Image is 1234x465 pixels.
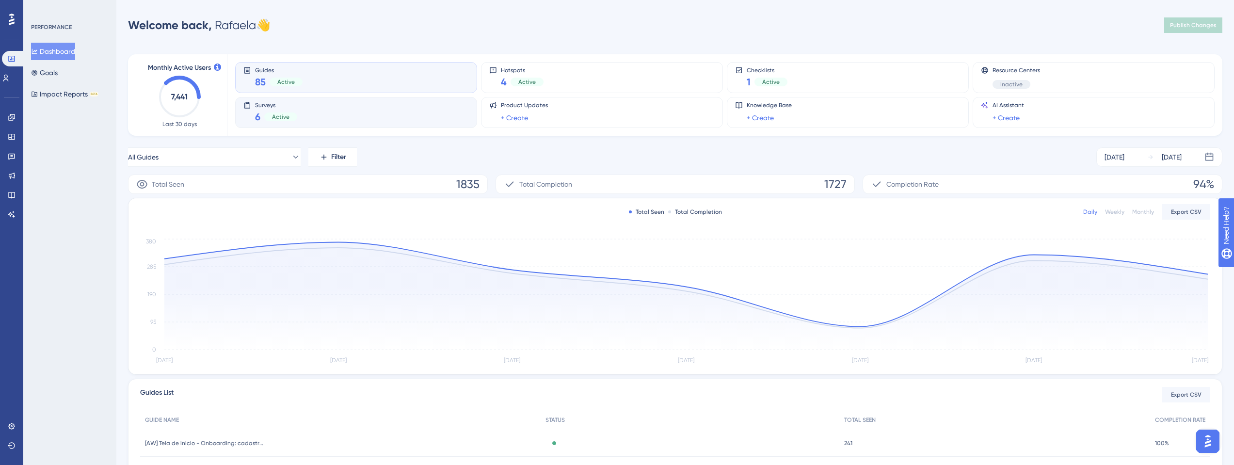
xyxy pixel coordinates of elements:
[518,78,536,86] span: Active
[1105,151,1124,163] div: [DATE]
[146,238,156,245] tspan: 380
[824,176,847,192] span: 1727
[501,101,548,109] span: Product Updates
[31,43,75,60] button: Dashboard
[145,439,266,447] span: [AW] Tela de inicio - Onboarding: cadastrar produtos
[330,357,347,364] tspan: [DATE]
[545,416,565,424] span: STATUS
[1193,176,1214,192] span: 94%
[128,147,301,167] button: All Guides
[152,178,184,190] span: Total Seen
[1155,439,1169,447] span: 100%
[148,62,211,74] span: Monthly Active Users
[31,64,58,81] button: Goals
[993,112,1020,124] a: + Create
[747,112,774,124] a: + Create
[171,92,188,101] text: 7,441
[1105,208,1124,216] div: Weekly
[162,120,197,128] span: Last 30 days
[456,176,480,192] span: 1835
[747,75,751,89] span: 1
[152,346,156,353] tspan: 0
[1193,427,1222,456] iframe: UserGuiding AI Assistant Launcher
[90,92,98,96] div: BETA
[147,263,156,270] tspan: 285
[308,147,357,167] button: Filter
[128,18,212,32] span: Welcome back,
[1162,387,1210,402] button: Export CSV
[852,357,868,364] tspan: [DATE]
[255,110,260,124] span: 6
[668,208,722,216] div: Total Completion
[519,178,572,190] span: Total Completion
[1162,151,1182,163] div: [DATE]
[255,75,266,89] span: 85
[504,357,520,364] tspan: [DATE]
[844,439,852,447] span: 241
[255,101,297,108] span: Surveys
[277,78,295,86] span: Active
[1162,204,1210,220] button: Export CSV
[140,387,174,402] span: Guides List
[1170,21,1217,29] span: Publish Changes
[678,357,694,364] tspan: [DATE]
[145,416,179,424] span: GUIDE NAME
[1083,208,1097,216] div: Daily
[993,66,1040,74] span: Resource Centers
[629,208,664,216] div: Total Seen
[1171,208,1202,216] span: Export CSV
[886,178,939,190] span: Completion Rate
[31,85,98,103] button: Impact ReportsBETA
[1026,357,1042,364] tspan: [DATE]
[147,291,156,298] tspan: 190
[23,2,61,14] span: Need Help?
[747,66,787,73] span: Checklists
[255,66,303,73] span: Guides
[128,17,271,33] div: Rafaela 👋
[150,319,156,325] tspan: 95
[844,416,876,424] span: TOTAL SEEN
[156,357,173,364] tspan: [DATE]
[331,151,346,163] span: Filter
[31,23,72,31] div: PERFORMANCE
[1171,391,1202,399] span: Export CSV
[762,78,780,86] span: Active
[128,151,159,163] span: All Guides
[1155,416,1205,424] span: COMPLETION RATE
[1132,208,1154,216] div: Monthly
[1000,80,1023,88] span: Inactive
[1164,17,1222,33] button: Publish Changes
[993,101,1024,109] span: AI Assistant
[501,112,528,124] a: + Create
[272,113,289,121] span: Active
[1192,357,1208,364] tspan: [DATE]
[747,101,792,109] span: Knowledge Base
[501,66,544,73] span: Hotspots
[501,75,507,89] span: 4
